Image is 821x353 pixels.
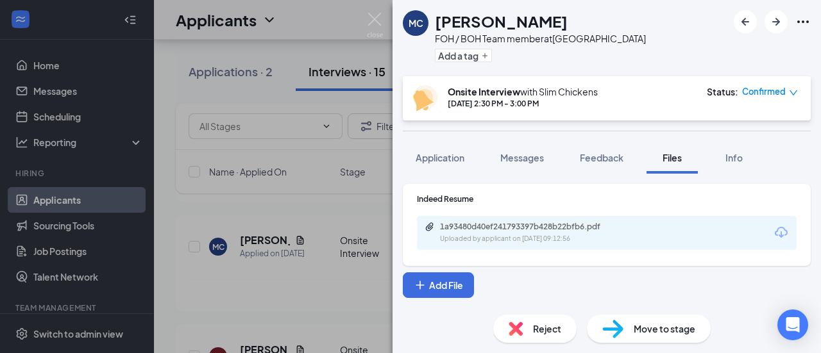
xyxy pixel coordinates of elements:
div: Uploaded by applicant on [DATE] 09:12:56 [440,234,632,244]
span: Application [416,152,464,163]
svg: Plus [414,279,427,291]
button: ArrowRight [765,10,788,33]
svg: Ellipses [795,14,811,29]
button: ArrowLeftNew [734,10,757,33]
span: Confirmed [742,85,786,98]
b: Onsite Interview [448,86,520,97]
span: Reject [533,322,561,336]
div: [DATE] 2:30 PM - 3:00 PM [448,98,598,109]
div: 1a93480d40ef241793397b428b22bfb6.pdf [440,222,620,232]
svg: Paperclip [425,222,435,232]
svg: ArrowRight [768,14,784,29]
button: Add FilePlus [403,272,474,298]
span: Info [725,152,743,163]
div: Status : [707,85,738,98]
svg: Download [774,225,789,240]
div: Open Intercom Messenger [777,309,808,340]
svg: ArrowLeftNew [738,14,753,29]
a: Paperclip1a93480d40ef241793397b428b22bfb6.pdfUploaded by applicant on [DATE] 09:12:56 [425,222,632,244]
div: with Slim Chickens [448,85,598,98]
h1: [PERSON_NAME] [435,10,568,32]
span: down [789,88,798,97]
svg: Plus [481,52,489,60]
span: Feedback [580,152,623,163]
div: FOH / BOH Team member at [GEOGRAPHIC_DATA] [435,32,646,45]
span: Files [663,152,682,163]
div: Indeed Resume [417,193,797,204]
button: PlusAdd a tag [435,49,492,62]
span: Messages [500,152,544,163]
div: MC [409,17,423,29]
span: Move to stage [634,322,695,336]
